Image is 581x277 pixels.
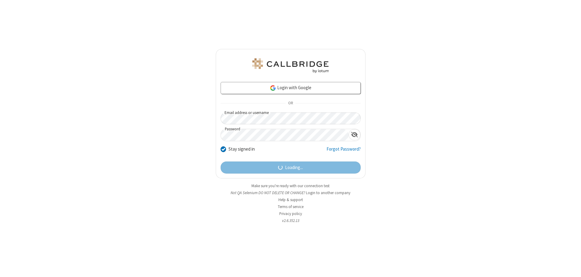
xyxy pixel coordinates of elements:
a: Help & support [278,197,303,202]
li: Not QA Selenium DO NOT DELETE OR CHANGE? [216,190,366,196]
img: QA Selenium DO NOT DELETE OR CHANGE [251,58,330,73]
a: Forgot Password? [327,146,361,157]
input: Email address or username [221,112,361,124]
div: Show password [349,129,360,140]
a: Privacy policy [279,211,302,216]
img: google-icon.png [270,85,276,91]
a: Terms of service [278,204,304,209]
li: v2.6.352.13 [216,218,366,223]
button: Loading... [221,161,361,174]
button: Login to another company [306,190,350,196]
input: Password [221,129,349,141]
span: Loading... [285,164,303,171]
span: OR [286,99,295,108]
a: Login with Google [221,82,361,94]
a: Make sure you're ready with our connection test [251,183,330,188]
label: Stay signed in [228,146,255,153]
